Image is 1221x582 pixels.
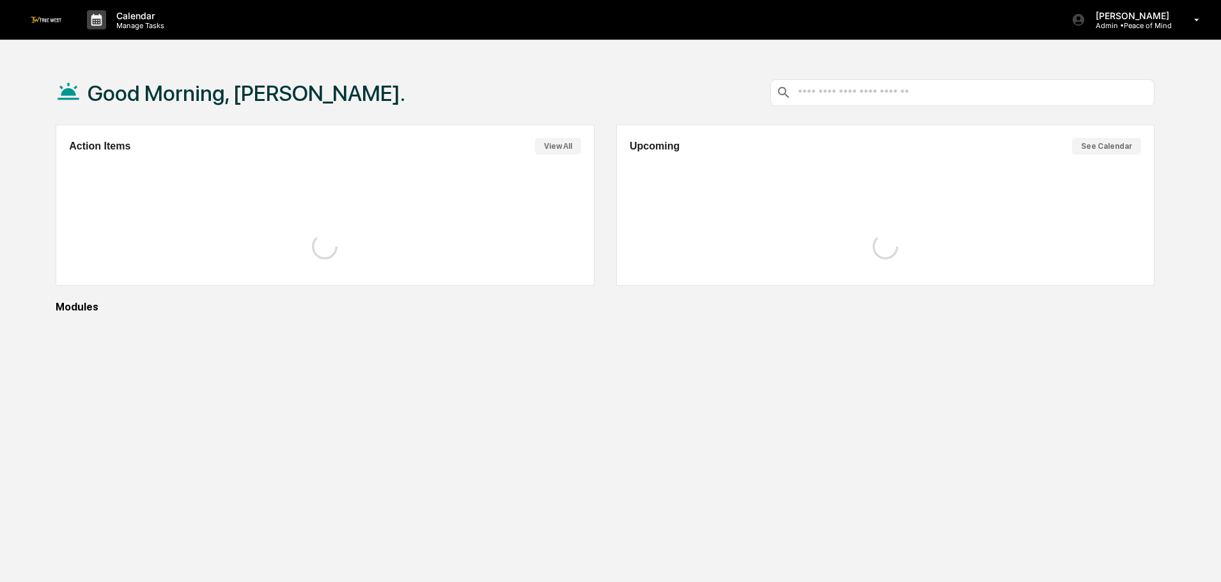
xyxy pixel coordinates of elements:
[535,138,581,155] button: View All
[1085,21,1176,30] p: Admin • Peace of Mind
[106,21,171,30] p: Manage Tasks
[630,141,680,152] h2: Upcoming
[106,10,171,21] p: Calendar
[31,17,61,22] img: logo
[88,80,405,106] h1: Good Morning, [PERSON_NAME].
[69,141,130,152] h2: Action Items
[1072,138,1141,155] button: See Calendar
[1085,10,1176,21] p: [PERSON_NAME]
[56,301,1155,313] div: Modules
